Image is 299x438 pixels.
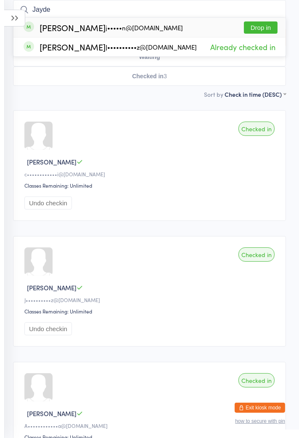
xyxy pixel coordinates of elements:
[27,409,77,418] span: [PERSON_NAME]
[244,21,278,34] button: Drop in
[13,47,286,66] button: Waiting
[106,44,197,50] div: J••••••••••z@[DOMAIN_NAME]
[27,157,77,166] span: [PERSON_NAME]
[24,196,72,210] button: Undo checkin
[24,170,277,178] div: c••••••••••••i@[DOMAIN_NAME]
[106,24,183,31] div: j•••••n@[DOMAIN_NAME]
[238,122,275,136] div: Checked in
[208,40,278,54] span: Already checked in
[225,90,286,98] div: Check in time (DESC)
[235,403,285,413] button: Exit kiosk mode
[24,422,277,429] div: A••••••••••••a@[DOMAIN_NAME]
[24,182,277,189] div: Classes Remaining: Unlimited
[164,73,167,80] div: 3
[204,90,223,98] label: Sort by
[24,296,277,303] div: J••••••••••z@[DOMAIN_NAME]
[40,24,183,31] div: [PERSON_NAME]
[238,373,275,388] div: Checked in
[24,308,277,315] div: Classes Remaining: Unlimited
[238,247,275,262] div: Checked in
[27,283,77,292] span: [PERSON_NAME]
[24,322,72,335] button: Undo checkin
[13,66,286,86] button: Checked in3
[40,43,197,50] div: [PERSON_NAME]
[235,418,285,424] button: how to secure with pin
